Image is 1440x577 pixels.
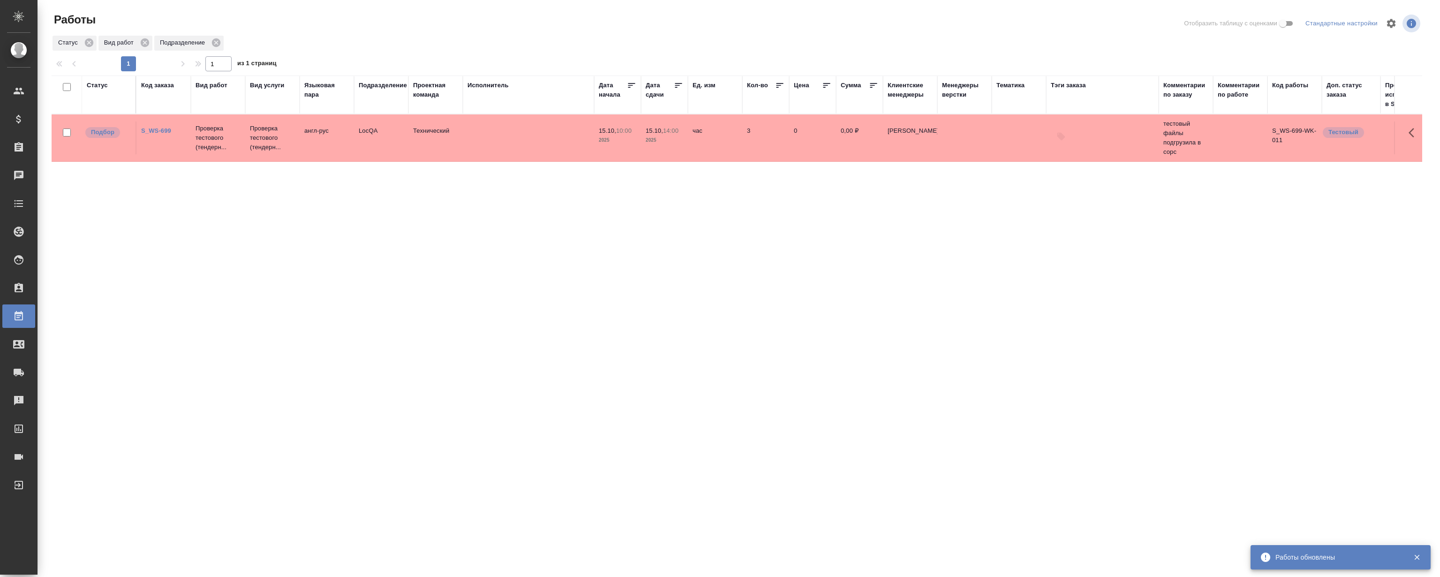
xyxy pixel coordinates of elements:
[646,136,683,145] p: 2025
[1218,81,1263,99] div: Комментарии по работе
[98,36,152,51] div: Вид работ
[996,81,1025,90] div: Тематика
[1403,121,1425,144] button: Здесь прячутся важные кнопки
[841,81,861,90] div: Сумма
[1051,81,1086,90] div: Тэги заказа
[354,121,408,154] td: LocQA
[104,38,137,47] p: Вид работ
[237,58,277,71] span: из 1 страниц
[250,81,285,90] div: Вид услуги
[794,81,809,90] div: Цена
[1163,119,1208,157] p: тестовый файлы подгрузила в сорс
[87,81,108,90] div: Статус
[747,81,768,90] div: Кол-во
[888,81,933,99] div: Клиентские менеджеры
[1380,12,1402,35] span: Настроить таблицу
[1407,553,1426,562] button: Закрыть
[84,126,131,139] div: Можно подбирать исполнителей
[1328,128,1358,137] p: Тестовый
[942,81,987,99] div: Менеджеры верстки
[58,38,81,47] p: Статус
[196,124,241,152] p: Проверка тестового (тендерн...
[836,121,883,154] td: 0,00 ₽
[688,121,742,154] td: час
[646,127,663,134] p: 15.10,
[1275,553,1399,562] div: Работы обновлены
[742,121,789,154] td: 3
[789,121,836,154] td: 0
[646,81,674,99] div: Дата сдачи
[300,121,354,154] td: англ-рус
[1402,15,1422,32] span: Посмотреть информацию
[883,121,937,154] td: [PERSON_NAME]
[52,12,96,27] span: Работы
[196,81,227,90] div: Вид работ
[304,81,349,99] div: Языковая пара
[467,81,509,90] div: Исполнитель
[91,128,114,137] p: Подбор
[413,81,458,99] div: Проектная команда
[154,36,224,51] div: Подразделение
[1163,81,1208,99] div: Комментарии по заказу
[141,81,174,90] div: Код заказа
[599,136,636,145] p: 2025
[1385,81,1427,109] div: Прогресс исполнителя в SC
[1051,126,1071,147] button: Добавить тэги
[599,127,616,134] p: 15.10,
[250,124,295,152] p: Проверка тестового (тендерн...
[160,38,208,47] p: Подразделение
[1303,16,1380,31] div: split button
[599,81,627,99] div: Дата начала
[141,127,171,134] a: S_WS-699
[359,81,407,90] div: Подразделение
[693,81,716,90] div: Ед. изм
[663,127,679,134] p: 14:00
[1272,81,1308,90] div: Код работы
[1184,19,1277,28] span: Отобразить таблицу с оценками
[53,36,97,51] div: Статус
[1267,121,1322,154] td: S_WS-699-WK-011
[616,127,632,134] p: 10:00
[408,121,463,154] td: Технический
[1327,81,1376,99] div: Доп. статус заказа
